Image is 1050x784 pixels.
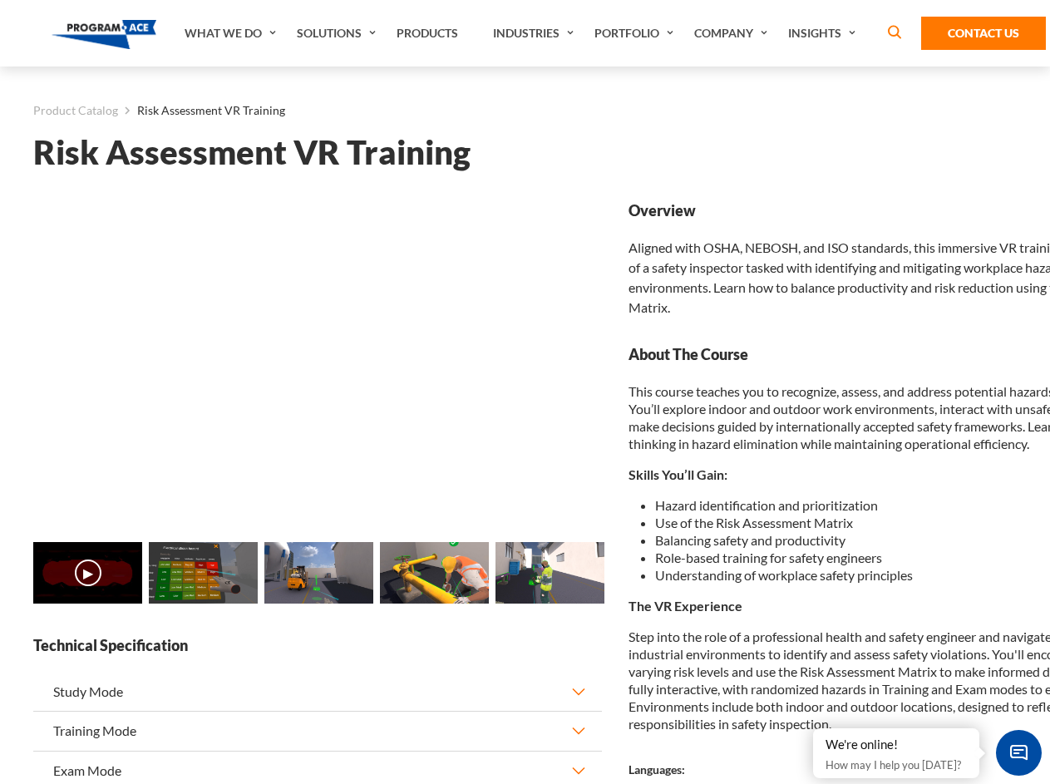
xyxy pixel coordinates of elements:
[380,542,489,604] img: Risk Assessment VR Training - Preview 3
[33,200,602,520] iframe: Risk Assessment VR Training - Video 0
[33,635,602,656] strong: Technical Specification
[118,100,285,121] li: Risk Assessment VR Training
[75,560,101,586] button: ▶
[33,100,118,121] a: Product Catalog
[52,20,157,49] img: Program-Ace
[921,17,1046,50] a: Contact Us
[33,712,602,750] button: Training Mode
[264,542,373,604] img: Risk Assessment VR Training - Preview 2
[495,542,604,604] img: Risk Assessment VR Training - Preview 4
[826,755,967,775] p: How may I help you [DATE]?
[996,730,1042,776] span: Chat Widget
[149,542,258,604] img: Risk Assessment VR Training - Preview 1
[629,762,685,777] strong: Languages:
[33,673,602,711] button: Study Mode
[826,737,967,753] div: We're online!
[33,542,142,604] img: Risk Assessment VR Training - Video 0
